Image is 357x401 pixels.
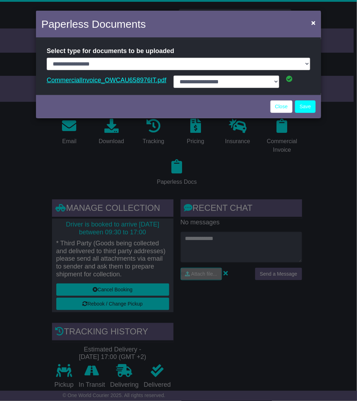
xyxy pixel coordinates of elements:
label: Select type for documents to be uploaded [47,45,174,58]
a: CommercialInvoice_OWCAU658976IT.pdf [47,75,166,85]
span: × [311,19,316,27]
button: Save [295,100,316,113]
h4: Paperless Documents [41,16,146,32]
button: Close [308,15,319,30]
a: Close [270,100,293,113]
